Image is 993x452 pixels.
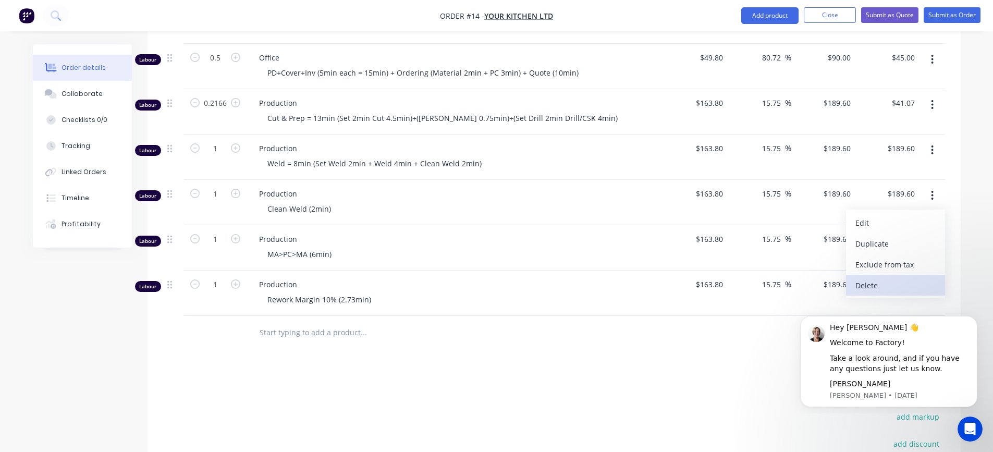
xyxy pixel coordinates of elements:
button: Duplicate [846,233,945,254]
button: Submit as Quote [861,7,918,23]
div: Rework Margin 10% (2.73min) [259,292,379,307]
button: Edit [846,212,945,233]
div: Duplicate [855,236,936,251]
button: Collaborate [33,81,132,107]
span: Production [259,234,659,245]
button: Close [804,7,856,23]
button: Timeline [33,185,132,211]
button: Delete [846,275,945,296]
button: Submit as Order [924,7,980,23]
button: add discount [888,436,945,450]
div: Weld = 8min (Set Weld 2min + Weld 4min + Clean Weld 2min) [259,156,490,171]
span: Production [259,188,659,199]
span: Order #14 - [440,11,484,21]
div: Clean Weld (2min) [259,201,339,216]
iframe: Intercom live chat [958,417,983,442]
button: Exclude from tax [846,254,945,275]
div: Order details [62,63,106,72]
div: PD+Cover+Inv (5min each = 15min) + Ordering (Material 2min + PC 3min) + Quote (10min) [259,65,587,80]
div: Labour [135,190,161,201]
div: Checklists 0/0 [62,115,107,125]
span: % [785,278,791,290]
div: Collaborate [62,89,103,99]
span: % [785,142,791,154]
span: Production [259,97,659,108]
button: Profitability [33,211,132,237]
button: add markup [891,410,945,424]
iframe: Intercom notifications message [784,307,993,413]
span: Production [259,143,659,154]
span: Office [259,52,659,63]
button: Linked Orders [33,159,132,185]
a: Your Kitchen Ltd [484,11,553,21]
div: Labour [135,100,161,111]
div: MA>PC>MA (6min) [259,247,340,262]
button: Tracking [33,133,132,159]
div: Labour [135,145,161,156]
div: Exclude from tax [855,257,936,272]
div: Labour [135,281,161,292]
span: % [785,52,791,64]
input: Start typing to add a product... [259,322,468,343]
span: Production [259,279,659,290]
div: Labour [135,54,161,65]
span: % [785,233,791,245]
button: Order details [33,55,132,81]
div: Profitability [62,219,101,229]
span: % [785,188,791,200]
div: Edit [855,215,936,230]
button: Add product [741,7,799,24]
div: Labour [135,236,161,247]
div: Linked Orders [62,167,106,177]
div: Cut & Prep = 13min (Set 2min Cut 4.5min)+([PERSON_NAME] 0.75min)+(Set Drill 2min Drill/CSK 4min) [259,111,626,126]
div: Tracking [62,141,90,151]
div: Delete [855,278,936,293]
span: % [785,97,791,109]
button: Checklists 0/0 [33,107,132,133]
div: Timeline [62,193,89,203]
img: Factory [19,8,34,23]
